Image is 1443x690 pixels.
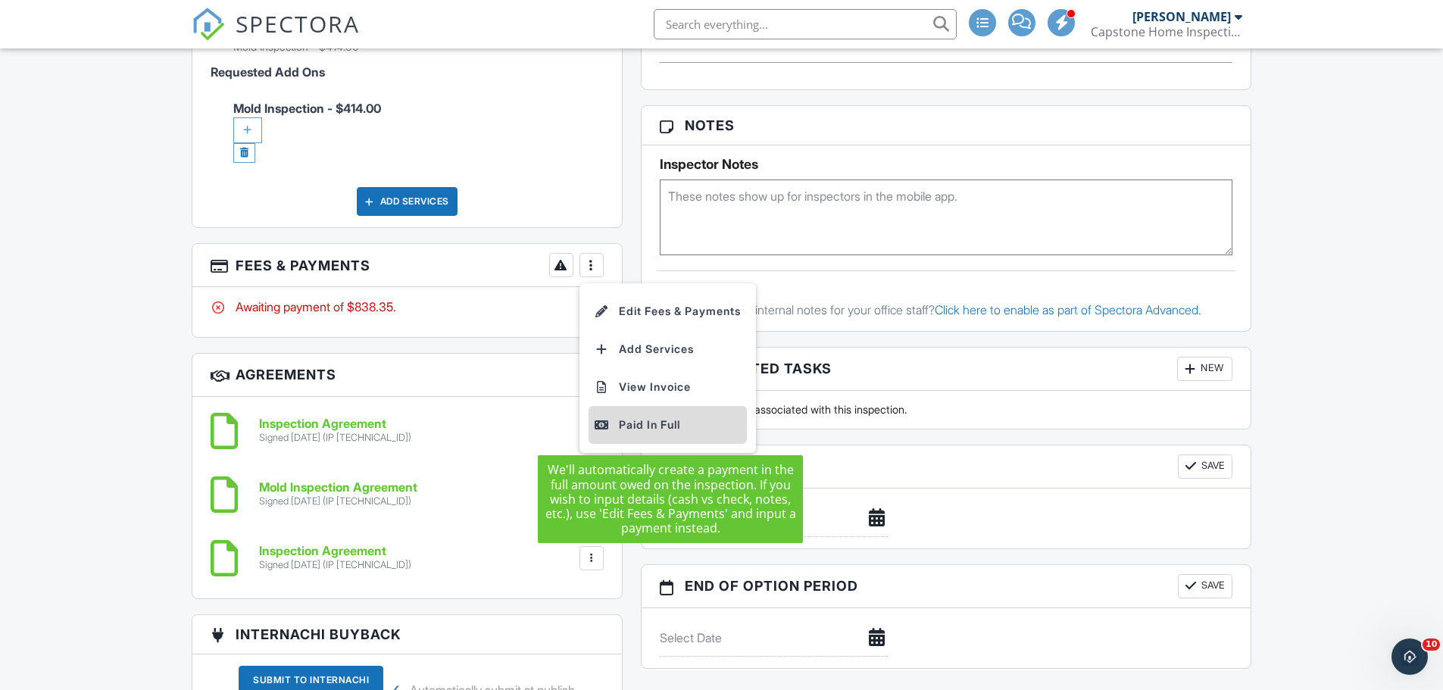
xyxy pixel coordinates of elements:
h3: InterNACHI BuyBack [192,615,622,654]
div: Signed [DATE] (IP [TECHNICAL_ID]) [259,559,411,571]
a: Click here to enable as part of Spectora Advanced. [935,302,1201,317]
span: SPECTORA [236,8,360,39]
iframe: Intercom live chat [1391,638,1428,675]
div: Awaiting payment of $838.35. [211,298,604,315]
a: Mold Inspection Agreement Signed [DATE] (IP [TECHNICAL_ID]) [259,481,417,507]
h6: Inspection Agreement [259,417,411,431]
h3: Agreements [192,354,622,397]
span: Closing date [685,456,792,476]
div: New [1177,357,1232,381]
button: Save [1178,574,1232,598]
button: Save [1178,454,1232,479]
a: SPECTORA [192,20,360,52]
h6: Requested Add Ons [211,66,604,80]
span: Mold Inspection - $414.00 [233,101,604,158]
div: Add Services [357,187,458,216]
h6: Inspection Agreement [259,545,411,558]
div: [PERSON_NAME] [1132,9,1231,24]
span: Associated Tasks [685,358,832,379]
input: Select Date [660,500,888,537]
div: Capstone Home Inspections LLC [1091,24,1242,39]
h3: Notes [642,106,1251,145]
p: Want timestamped internal notes for your office staff? [653,301,1240,318]
h6: Mold Inspection Agreement [259,481,417,495]
img: The Best Home Inspection Software - Spectora [192,8,225,41]
span: 10 [1423,638,1440,651]
span: End of Option Period [685,576,858,596]
a: Inspection Agreement Signed [DATE] (IP [TECHNICAL_ID]) [259,417,411,444]
div: Signed [DATE] (IP [TECHNICAL_ID]) [259,495,417,507]
input: Select Date [660,620,888,657]
a: Inspection Agreement Signed [DATE] (IP [TECHNICAL_ID]) [259,545,411,571]
input: Search everything... [654,9,957,39]
h5: Inspector Notes [660,157,1233,172]
div: There are no tasks associated with this inspection. [651,402,1242,417]
div: Office Notes [653,286,1240,301]
h3: Fees & Payments [192,244,622,287]
div: Signed [DATE] (IP [TECHNICAL_ID]) [259,432,411,444]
